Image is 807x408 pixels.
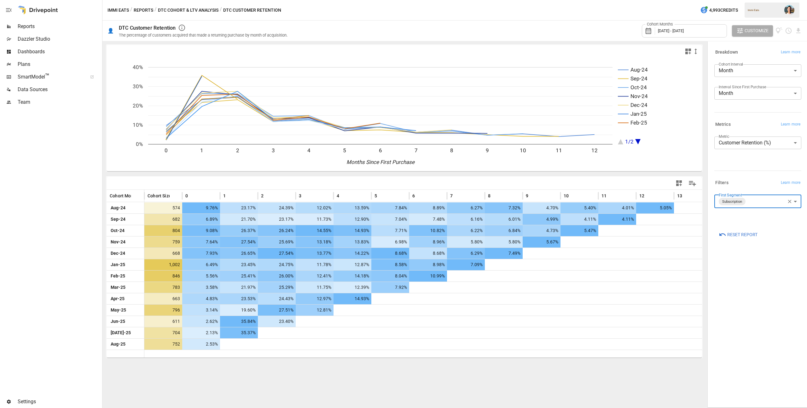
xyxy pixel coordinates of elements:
span: Dazzler Studio [18,35,101,43]
span: 0 [185,193,188,199]
span: Aug-24 [110,202,141,213]
span: 3 [299,193,301,199]
button: View documentation [775,25,783,37]
span: 5.56% [185,271,219,282]
span: 1,002 [148,259,181,270]
text: 11 [556,147,562,154]
div: The percentage of customers acquired that made a returning purchase by month of acquisition. [119,33,287,38]
span: 7.48% [412,214,446,225]
span: 12.39% [337,282,370,293]
span: Jun-25 [110,316,141,327]
button: Schedule report [785,27,792,34]
span: 12.81% [299,305,332,316]
label: Metric [719,134,729,139]
span: 10.82% [412,225,446,236]
span: 26.65% [223,248,257,259]
span: 752 [148,339,181,350]
span: 9 [526,193,528,199]
label: Cohort Months [645,21,675,27]
text: Dec-24 [630,102,647,108]
button: Sort [226,191,235,200]
span: 7.93% [185,248,219,259]
span: 14.55% [299,225,332,236]
span: 6.29% [450,248,484,259]
span: 4.70% [526,202,559,213]
span: Nov-24 [110,236,141,248]
span: 9.08% [185,225,219,236]
span: 13.83% [337,236,370,248]
h6: Breakdown [715,49,738,56]
span: Oct-24 [110,225,141,236]
span: 12.02% [299,202,332,213]
text: 8 [450,147,453,154]
div: / [154,6,157,14]
span: 6.16% [450,214,484,225]
span: 11.75% [299,282,332,293]
span: Dec-24 [110,248,141,259]
span: ™ [45,72,49,80]
text: 7 [415,147,418,154]
button: Reports [134,6,153,14]
span: 7.09% [450,259,484,270]
button: Sort [189,191,197,200]
text: 30% [133,83,143,90]
h6: Filters [715,179,729,186]
span: Sep-24 [110,214,141,225]
span: 9.76% [185,202,219,213]
text: Feb-25 [630,119,647,126]
span: 35.37% [223,327,257,338]
span: 12.87% [337,259,370,270]
button: Sort [264,191,273,200]
span: 10.99% [412,271,446,282]
span: 783 [148,282,181,293]
div: Month [714,64,801,77]
span: 12.90% [337,214,370,225]
span: 5 [374,193,377,199]
span: Data Sources [18,86,101,93]
div: / [220,6,222,14]
button: Sort [645,191,654,200]
div: Month [714,87,801,100]
span: 8.68% [412,248,446,259]
span: Cohort Size [148,193,171,199]
span: 24.39% [261,202,294,213]
span: 8 [488,193,491,199]
span: 5.05% [639,202,673,213]
button: Sort [683,191,692,200]
span: 4.11% [564,214,597,225]
text: 10% [133,122,143,128]
span: 7.32% [488,202,521,213]
button: Customize [732,25,773,37]
span: 23.17% [261,214,294,225]
button: Sort [132,191,141,200]
span: 846 [148,271,181,282]
h6: Metrics [715,121,731,128]
text: Nov-24 [630,93,648,99]
span: 12.41% [299,271,332,282]
span: 5.67% [526,236,559,248]
div: Customer Retention (%) [714,137,801,149]
span: May-25 [110,305,141,316]
text: Oct-24 [630,84,647,90]
text: 12 [591,147,598,154]
span: 6.84% [488,225,521,236]
span: 3.14% [185,305,219,316]
div: 👤 [107,28,114,34]
text: 9 [486,147,489,154]
button: Sort [569,191,578,200]
text: 5 [343,147,346,154]
span: 35.84% [223,316,257,327]
span: 5.47% [564,225,597,236]
div: / [130,6,132,14]
text: 10 [520,147,526,154]
span: 11.73% [299,214,332,225]
span: 4.01% [601,202,635,213]
span: 704 [148,327,181,338]
text: 3 [272,147,275,154]
span: 663 [148,293,181,304]
span: 2.53% [185,339,219,350]
text: 20% [133,102,143,109]
text: 4 [307,147,311,154]
button: Manage Columns [685,176,700,190]
span: 7.64% [185,236,219,248]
